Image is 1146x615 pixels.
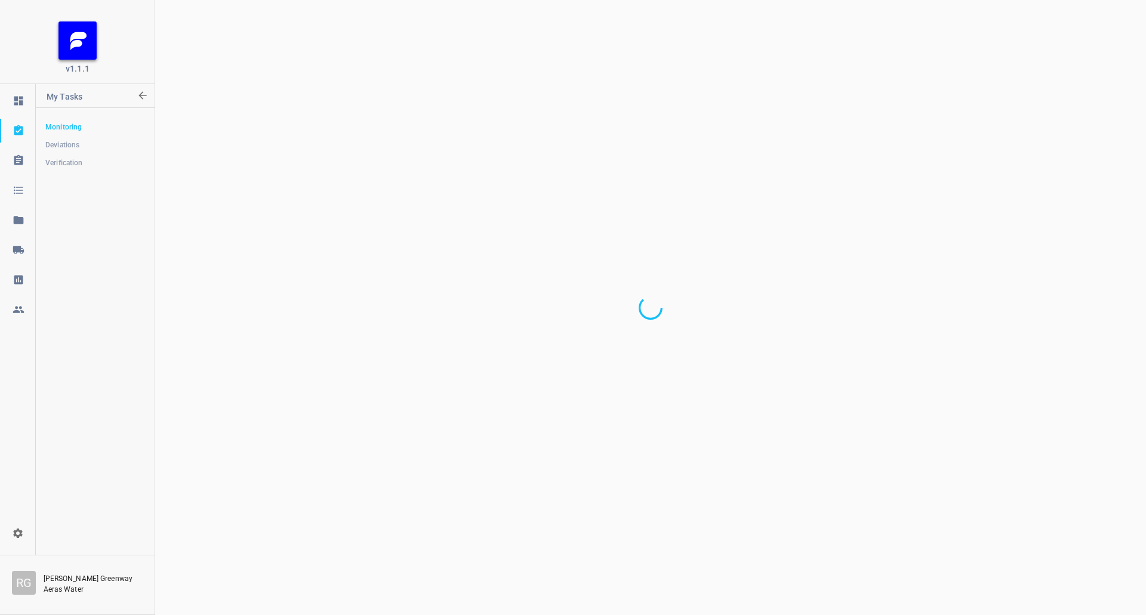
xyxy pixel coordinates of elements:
[12,571,36,595] div: R G
[45,157,144,169] span: Verification
[36,133,154,157] a: Deviations
[36,115,154,139] a: Monitoring
[45,121,144,133] span: Monitoring
[44,584,139,595] p: Aeras Water
[45,139,144,151] span: Deviations
[44,573,143,584] p: [PERSON_NAME] Greenway
[36,151,154,175] a: Verification
[58,21,97,60] img: FB_Logo_Reversed_RGB_Icon.895fbf61.png
[66,63,90,75] span: v1.1.1
[47,84,135,113] p: My Tasks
